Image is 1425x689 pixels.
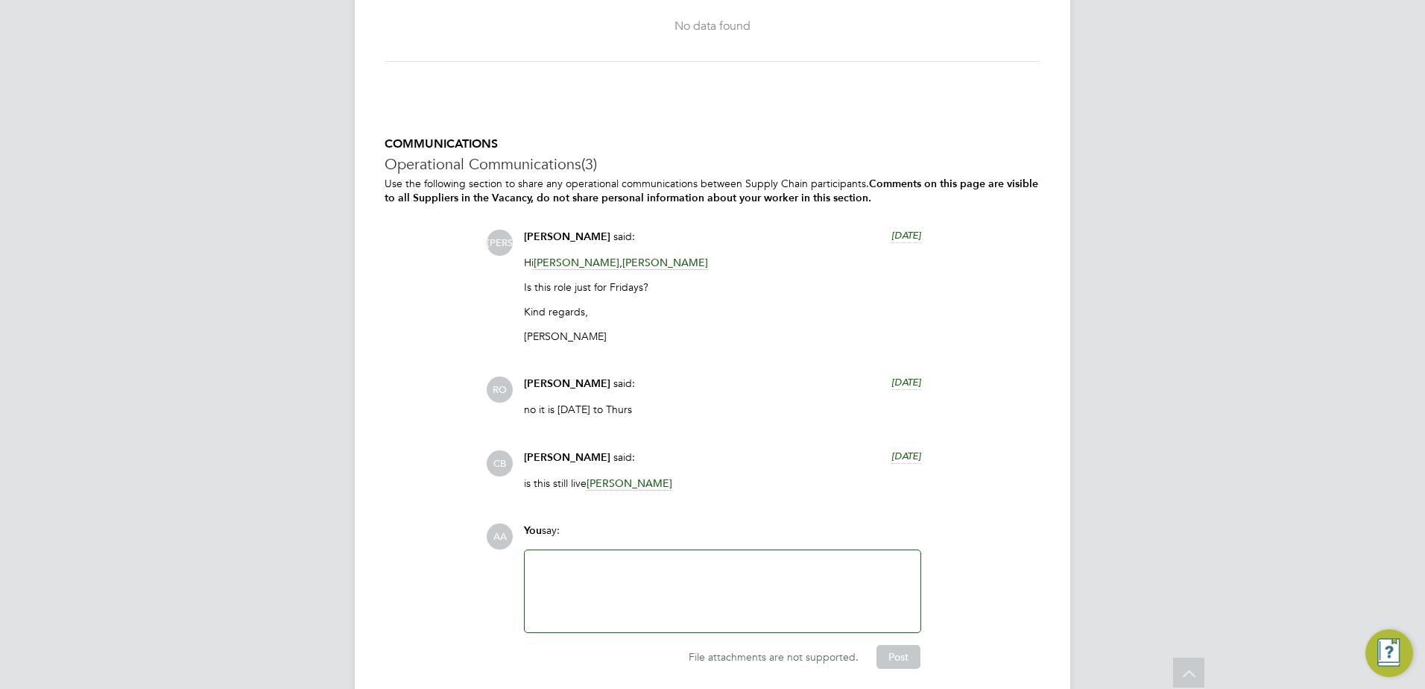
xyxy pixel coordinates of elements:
div: No data found [399,19,1026,34]
span: said: [613,450,635,464]
span: RO [487,377,513,403]
span: (3) [581,154,597,174]
p: Use the following section to share any operational communications between Supply Chain participants. [385,177,1040,205]
span: [PERSON_NAME] [524,451,610,464]
span: You [524,524,542,537]
h5: COMMUNICATIONS [385,136,1040,152]
h3: Operational Communications [385,154,1040,174]
button: Engage Resource Center [1365,629,1413,677]
span: [PERSON_NAME] [622,256,708,270]
span: said: [613,230,635,243]
span: [PERSON_NAME] [534,256,619,270]
span: [DATE] [891,450,921,462]
span: [PERSON_NAME] [587,476,672,491]
p: [PERSON_NAME] [524,330,921,343]
p: Is this role just for Fridays? [524,280,921,294]
span: [DATE] [891,229,921,242]
span: AA [487,523,513,550]
b: Comments on this page are visible to all Suppliers in the Vacancy, do not share personal informat... [385,177,1038,204]
p: Hi , [524,256,921,269]
span: File attachments are not supported. [689,650,859,664]
span: [DATE] [891,376,921,388]
span: CB [487,450,513,476]
p: no it is [DATE] to Thurs [524,403,921,416]
p: is this still live [524,476,921,490]
div: say: [524,523,921,550]
button: Post [876,645,920,669]
span: [PERSON_NAME] [487,230,513,256]
span: said: [613,377,635,390]
span: [PERSON_NAME] [524,230,610,243]
p: Kind regards, [524,305,921,318]
span: [PERSON_NAME] [524,377,610,390]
